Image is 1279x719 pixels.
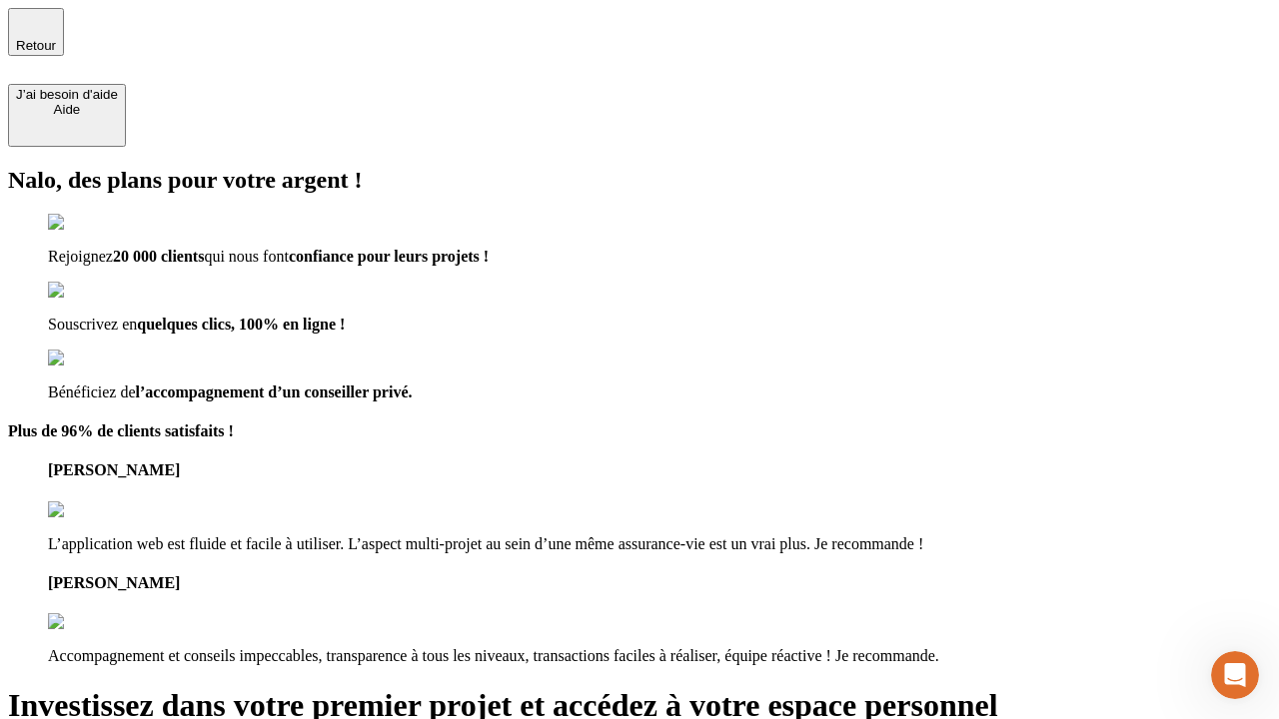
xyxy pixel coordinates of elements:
img: reviews stars [48,613,147,631]
p: Accompagnement et conseils impeccables, transparence à tous les niveaux, transactions faciles à r... [48,647,1271,665]
h4: [PERSON_NAME] [48,461,1271,479]
button: Retour [8,8,64,56]
span: Bénéficiez de [48,383,136,400]
div: J’ai besoin d'aide [16,87,118,102]
span: confiance pour leurs projets ! [289,248,489,265]
span: Rejoignez [48,248,113,265]
img: reviews stars [48,501,147,519]
span: Souscrivez en [48,316,137,333]
span: l’accompagnement d’un conseiller privé. [136,383,413,400]
h4: [PERSON_NAME] [48,574,1271,592]
div: Aide [16,102,118,117]
p: L’application web est fluide et facile à utiliser. L’aspect multi-projet au sein d’une même assur... [48,535,1271,553]
button: J’ai besoin d'aideAide [8,84,126,147]
span: 20 000 clients [113,248,205,265]
span: qui nous font [204,248,288,265]
img: checkmark [48,350,134,367]
span: quelques clics, 100% en ligne ! [137,316,345,333]
img: checkmark [48,214,134,232]
img: checkmark [48,282,134,300]
h4: Plus de 96% de clients satisfaits ! [8,422,1271,440]
span: Retour [16,38,56,53]
h2: Nalo, des plans pour votre argent ! [8,167,1271,194]
iframe: Intercom live chat [1211,651,1259,699]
